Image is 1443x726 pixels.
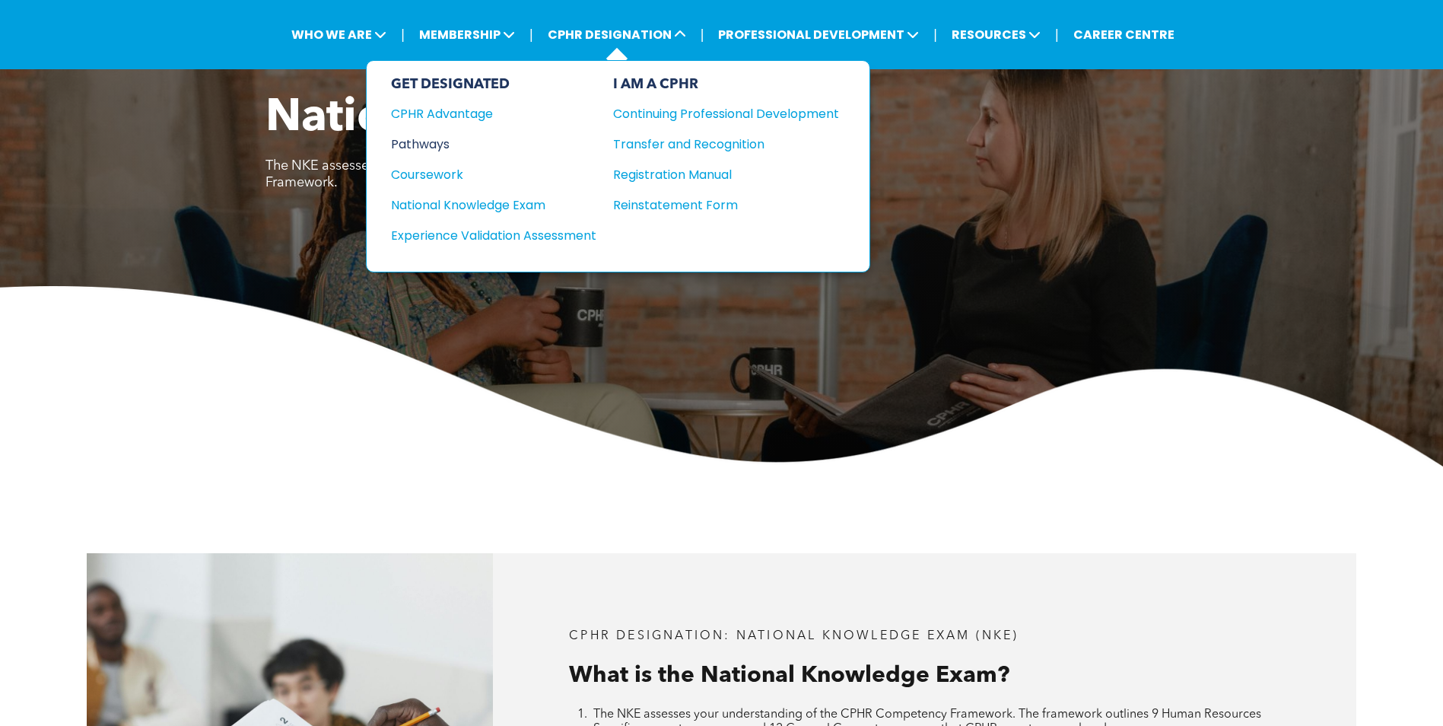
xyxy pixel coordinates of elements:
a: Registration Manual [613,165,839,184]
div: Registration Manual [613,165,816,184]
span: WHO WE ARE [287,21,391,49]
a: National Knowledge Exam [391,196,596,215]
div: Transfer and Recognition [613,135,816,154]
li: | [933,19,937,50]
a: Continuing Professional Development [613,104,839,123]
span: MEMBERSHIP [415,21,520,49]
div: CPHR Advantage [391,104,576,123]
div: Experience Validation Assessment [391,226,576,245]
div: Coursework [391,165,576,184]
a: Experience Validation Assessment [391,226,596,245]
span: PROFESSIONAL DEVELOPMENT [714,21,923,49]
a: Coursework [391,165,596,184]
span: The NKE assesses your understanding of the CPHR Competency Framework. [265,159,657,189]
div: GET DESIGNATED [391,76,596,93]
a: CPHR Advantage [391,104,596,123]
div: Reinstatement Form [613,196,816,215]
span: What is the National Knowledge Exam? [569,664,1009,687]
a: Pathways [391,135,596,154]
div: I AM A CPHR [613,76,839,93]
li: | [701,19,704,50]
span: RESOURCES [947,21,1045,49]
li: | [1055,19,1059,50]
div: National Knowledge Exam [391,196,576,215]
li: | [529,19,533,50]
li: | [401,19,405,50]
span: CPHR DESIGNATION: National Knowledge Exam (NKE) [569,630,1019,642]
span: CPHR DESIGNATION [543,21,691,49]
a: CAREER CENTRE [1069,21,1179,49]
a: Reinstatement Form [613,196,839,215]
span: National Knowledge Exam [265,96,856,142]
div: Pathways [391,135,576,154]
a: Transfer and Recognition [613,135,839,154]
div: Continuing Professional Development [613,104,816,123]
